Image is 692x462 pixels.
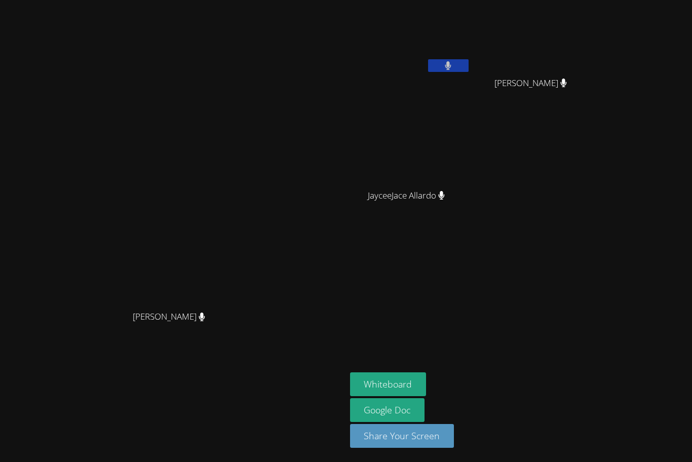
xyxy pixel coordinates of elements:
button: Whiteboard [350,372,427,396]
span: [PERSON_NAME] [133,310,205,324]
span: JayceeJace Allardo [368,188,445,203]
span: [PERSON_NAME] [494,76,567,91]
a: Google Doc [350,398,425,422]
button: Share Your Screen [350,424,454,448]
